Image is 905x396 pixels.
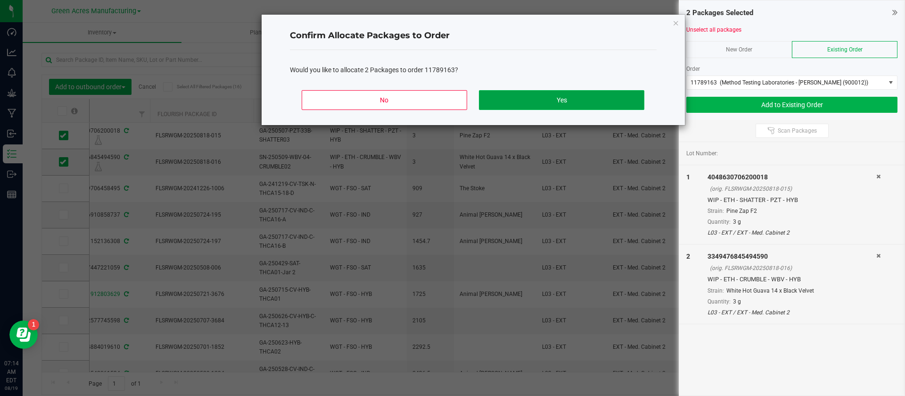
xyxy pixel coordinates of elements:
div: Would you like to allocate 2 Packages to order 11789163? [290,65,657,75]
button: Close [673,17,679,28]
iframe: Resource center [9,320,38,349]
iframe: Resource center unread badge [28,319,39,330]
button: Yes [479,90,644,110]
h4: Confirm Allocate Packages to Order [290,30,657,42]
button: No [302,90,467,110]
